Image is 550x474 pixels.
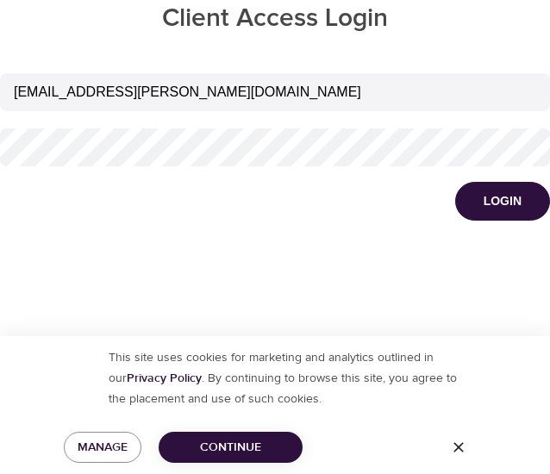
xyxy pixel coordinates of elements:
button: Manage [64,432,141,464]
button: Continue [159,432,303,464]
p: This site uses cookies for marketing and analytics outlined in our . By continuing to browse this... [91,347,458,409]
span: Manage [78,437,128,458]
a: Privacy Policy [127,371,202,386]
button: Login [455,182,550,220]
div: Login [484,192,522,209]
span: Continue [172,437,289,458]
